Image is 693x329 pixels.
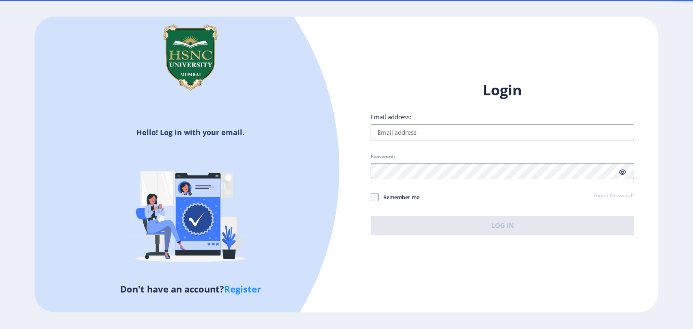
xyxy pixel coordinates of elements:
[224,283,261,295] a: Register
[119,140,261,282] img: Verified-rafiki.svg
[371,113,411,121] label: Email address:
[371,124,634,140] input: Email address
[41,282,340,295] h5: Don't have an account?
[379,192,419,202] span: Remember me
[150,17,231,98] img: hsnc.png
[371,216,634,235] button: Log In
[371,80,634,100] h1: Login
[594,192,634,200] a: Forgot Password?
[371,153,395,160] label: Password:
